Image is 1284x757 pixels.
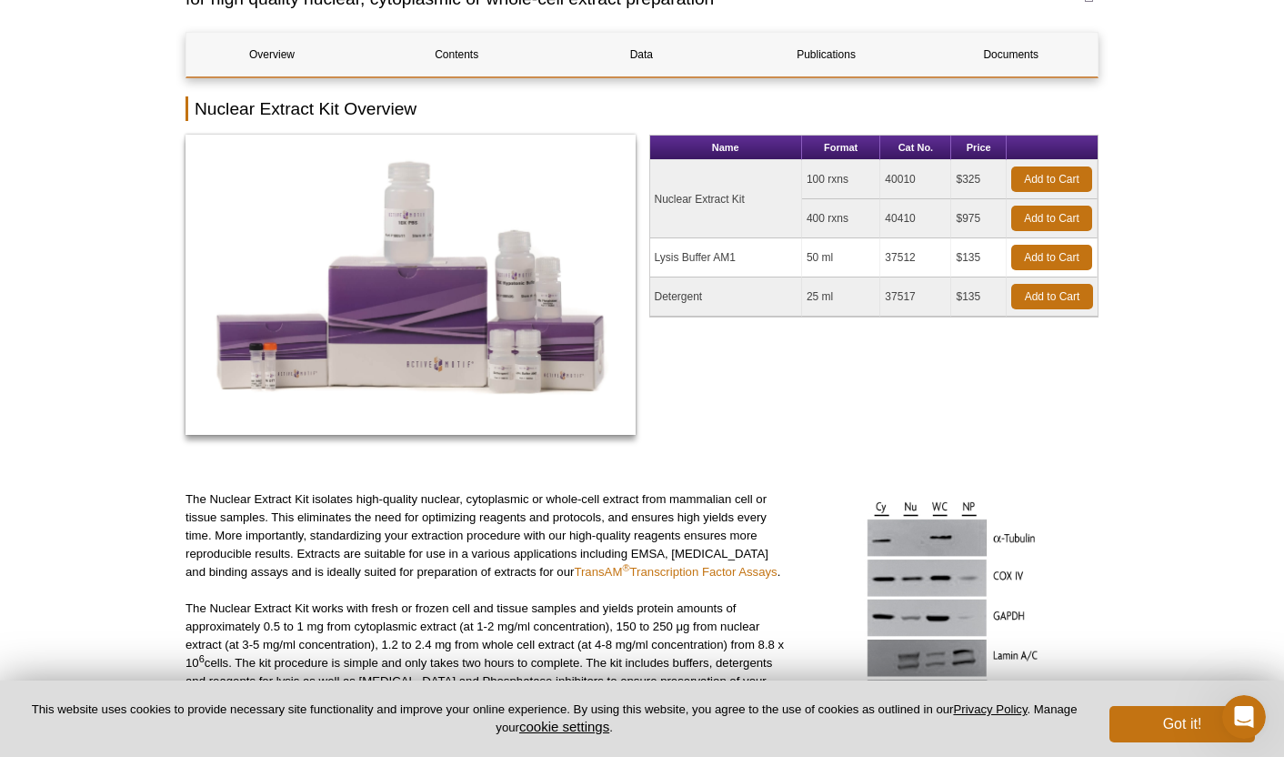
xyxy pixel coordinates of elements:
a: Add to Cart [1011,245,1092,270]
a: Privacy Policy [953,702,1027,716]
button: cookie settings [519,719,609,734]
th: Cat No. [880,136,951,160]
a: Contents [371,33,542,76]
td: $325 [951,160,1007,199]
a: Add to Cart [1011,167,1092,192]
td: Detergent [650,278,802,317]
td: 400 rxns [802,199,880,238]
p: The Nuclear Extract Kit isolates high-quality nuclear, cytoplasmic or whole-cell extract from mam... [186,490,785,581]
p: This website uses cookies to provide necessary site functionality and improve your online experie... [29,701,1079,736]
td: Nuclear Extract Kit [650,160,802,238]
td: Lysis Buffer AM1 [650,238,802,278]
iframe: Intercom live chat [1222,695,1266,739]
a: Add to Cart [1011,284,1093,309]
h2: Nuclear Extract Kit Overview [186,96,1098,121]
td: 40410 [880,199,951,238]
a: Add to Cart [1011,206,1092,231]
td: 25 ml [802,278,880,317]
button: Got it! [1109,706,1255,742]
a: Data [556,33,727,76]
sup: ® [622,562,629,573]
p: The Nuclear Extract Kit works with fresh or frozen cell and tissue samples and yields protein amo... [186,600,785,709]
sup: 6 [199,652,205,663]
td: $135 [951,238,1007,278]
td: 100 rxns [802,160,880,199]
th: Price [951,136,1007,160]
td: 37512 [880,238,951,278]
img: Nuclear Extract Kit [186,135,636,435]
td: $975 [951,199,1007,238]
td: 40010 [880,160,951,199]
th: Name [650,136,802,160]
td: 50 ml [802,238,880,278]
a: TransAM®Transcription Factor Assays [574,565,777,579]
td: $135 [951,278,1007,317]
a: Publications [741,33,912,76]
td: 37517 [880,278,951,317]
a: Overview [186,33,357,76]
th: Format [802,136,880,160]
a: Documents [926,33,1097,76]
